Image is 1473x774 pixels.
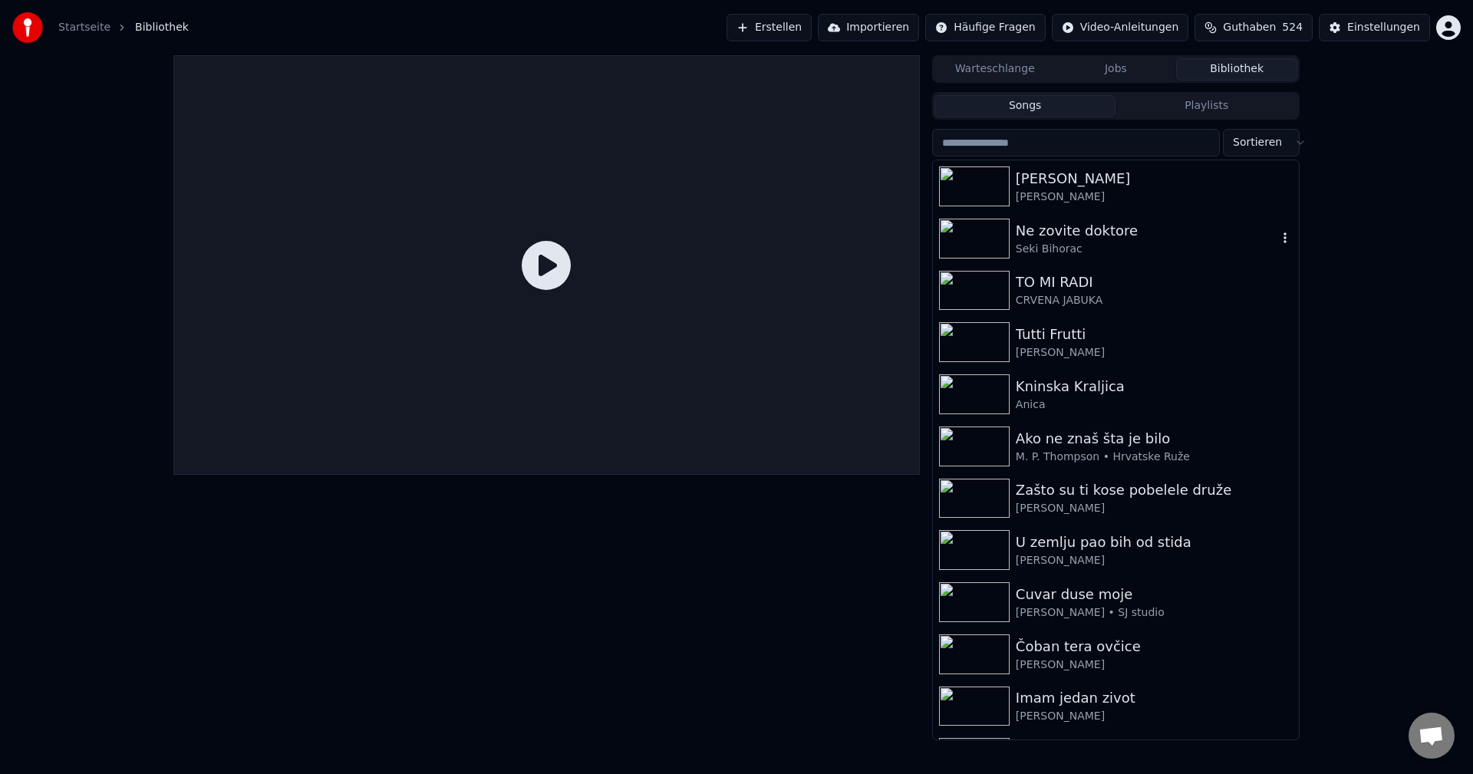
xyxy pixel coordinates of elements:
[1052,14,1189,41] button: Video-Anleitungen
[1016,376,1293,397] div: Kninska Kraljica
[1016,324,1293,345] div: Tutti Frutti
[1016,397,1293,413] div: Anica
[1016,189,1293,205] div: [PERSON_NAME]
[1056,58,1177,81] button: Jobs
[1016,428,1293,450] div: Ako ne znaš šta je bilo
[1016,242,1277,257] div: Seki Bihorac
[1016,532,1293,553] div: U zemlju pao bih od stida
[1115,95,1297,117] button: Playlists
[1016,636,1293,657] div: Čoban tera ovčice
[58,20,189,35] nav: breadcrumb
[1016,553,1293,568] div: [PERSON_NAME]
[1016,293,1293,308] div: CRVENA JABUKA
[1233,135,1282,150] span: Sortieren
[925,14,1046,41] button: Häufige Fragen
[1016,657,1293,673] div: [PERSON_NAME]
[934,95,1116,117] button: Songs
[1016,605,1293,621] div: [PERSON_NAME] • SJ studio
[1223,20,1276,35] span: Guthaben
[1016,450,1293,465] div: M. P. Thompson • Hrvatske Ruže
[1409,713,1455,759] div: Chat öffnen
[1016,272,1293,293] div: TO MI RADI
[1347,20,1420,35] div: Einstellungen
[1016,501,1293,516] div: [PERSON_NAME]
[1016,709,1293,724] div: [PERSON_NAME]
[1016,168,1293,189] div: [PERSON_NAME]
[1016,687,1293,709] div: Imam jedan zivot
[1016,345,1293,361] div: [PERSON_NAME]
[1016,479,1293,501] div: Zašto su ti kose pobelele druže
[1195,14,1313,41] button: Guthaben524
[1282,20,1303,35] span: 524
[818,14,919,41] button: Importieren
[1319,14,1430,41] button: Einstellungen
[1016,220,1277,242] div: Ne zovite doktore
[1176,58,1297,81] button: Bibliothek
[135,20,189,35] span: Bibliothek
[727,14,812,41] button: Erstellen
[12,12,43,43] img: youka
[1016,584,1293,605] div: Cuvar duse moje
[58,20,110,35] a: Startseite
[934,58,1056,81] button: Warteschlange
